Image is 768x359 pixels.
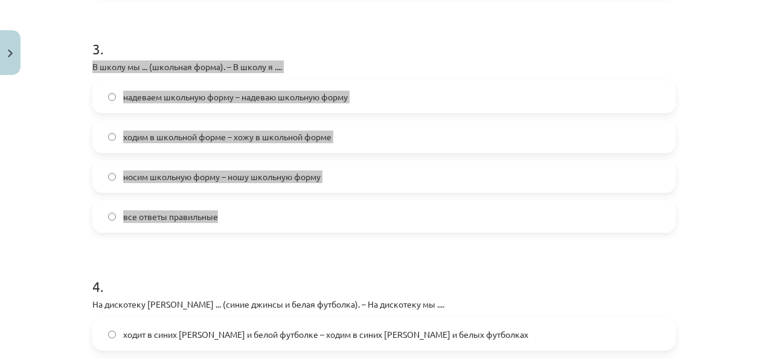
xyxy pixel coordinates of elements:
input: ходим в школьной форме – хожу в школьной форме [108,133,116,141]
h1: 4 . [92,257,676,294]
span: ходим в школьной форме – хожу в школьной форме [123,131,331,143]
input: ходит в синих [PERSON_NAME] и белой футболке – ходим в синих [PERSON_NAME] и белых футболках [108,331,116,338]
input: все ответы правильные [108,213,116,221]
h1: 3 . [92,19,676,57]
span: носим школьную форму – ношу школьную форму [123,170,321,183]
span: надеваем школьную форму – надеваю школьную форму [123,91,348,103]
p: В школу мы ... (школьная форма). – В школу я .... [92,60,676,73]
p: На дискотеку [PERSON_NAME] ... (синие джинсы и белая футболка). – На дискотеку мы .... [92,298,676,311]
span: все ответы правильные [123,210,218,223]
img: icon-close-lesson-0947bae3869378f0d4975bcd49f059093ad1ed9edebbc8119c70593378902aed.svg [8,50,13,57]
span: ходит в синих [PERSON_NAME] и белой футболке – ходим в синих [PERSON_NAME] и белых футболках [123,328,528,341]
input: носим школьную форму – ношу школьную форму [108,173,116,181]
input: надеваем школьную форму – надеваю школьную форму [108,93,116,101]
